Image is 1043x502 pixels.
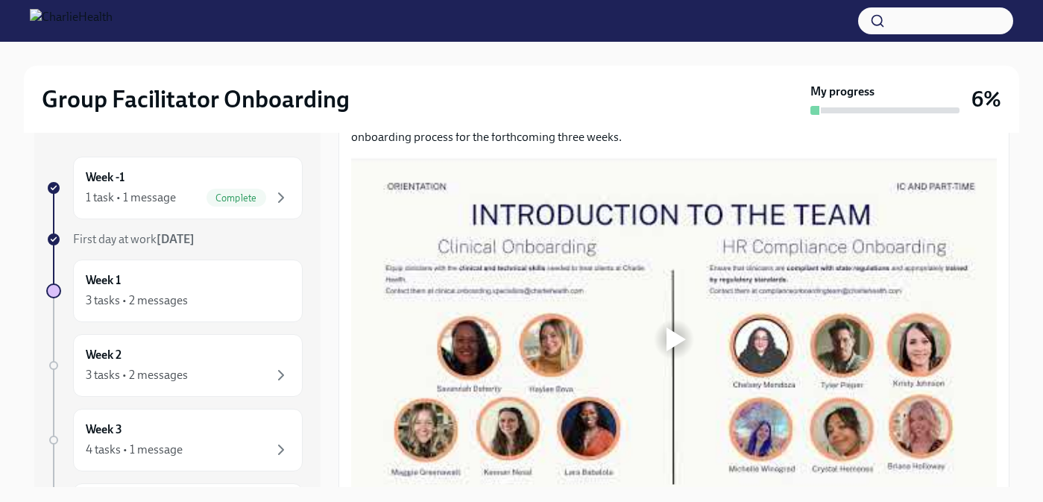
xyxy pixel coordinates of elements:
h6: Week 2 [86,347,122,363]
h2: Group Facilitator Onboarding [42,84,350,114]
a: Week 13 tasks • 2 messages [46,260,303,322]
div: 3 tasks • 2 messages [86,292,188,309]
span: Complete [207,192,266,204]
a: Week 34 tasks • 1 message [46,409,303,471]
div: 3 tasks • 2 messages [86,367,188,383]
h3: 6% [971,86,1001,113]
img: CharlieHealth [30,9,113,33]
strong: [DATE] [157,232,195,246]
h6: Week 1 [86,272,121,289]
span: First day at work [73,232,195,246]
h6: Week -1 [86,169,125,186]
a: First day at work[DATE] [46,231,303,248]
a: Week 23 tasks • 2 messages [46,334,303,397]
div: 1 task • 1 message [86,189,176,206]
h6: Week 3 [86,421,122,438]
a: Week -11 task • 1 messageComplete [46,157,303,219]
strong: My progress [810,84,875,100]
div: 4 tasks • 1 message [86,442,183,458]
